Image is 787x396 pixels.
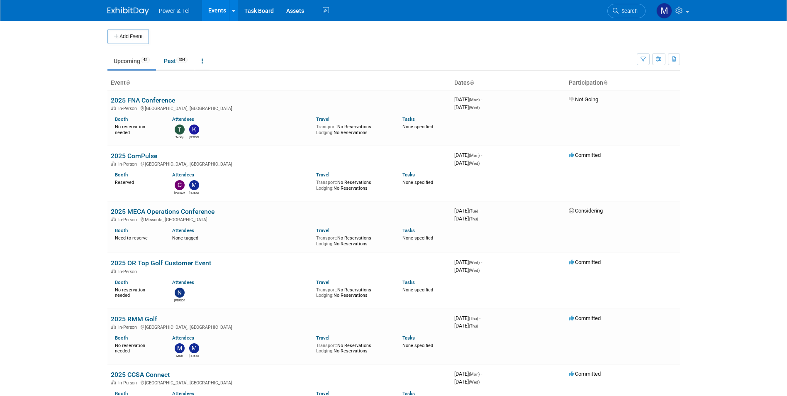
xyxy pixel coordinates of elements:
[454,152,482,158] span: [DATE]
[118,106,139,111] span: In-Person
[607,4,646,18] a: Search
[565,76,680,90] th: Participation
[454,104,480,110] span: [DATE]
[469,268,480,273] span: (Wed)
[656,3,672,19] img: Madalyn Bobbitt
[189,190,199,195] div: Michael Mackeben
[175,343,185,353] img: Mark Monteleone
[111,217,116,221] img: In-Person Event
[316,227,329,233] a: Travel
[115,227,128,233] a: Booth
[469,380,480,384] span: (Wed)
[115,341,160,354] div: No reservation needed
[316,180,337,185] span: Transport:
[402,116,415,122] a: Tasks
[174,134,185,139] div: Teddy Dye
[111,269,116,273] img: In-Person Event
[111,380,116,384] img: In-Person Event
[111,161,116,166] img: In-Person Event
[469,324,478,328] span: (Thu)
[316,116,329,122] a: Travel
[174,190,185,195] div: Chris Noora
[469,98,480,102] span: (Mon)
[175,125,185,134] img: Teddy Dye
[569,208,603,214] span: Considering
[189,343,199,353] img: Mike Kruszewski
[402,172,415,178] a: Tasks
[115,234,160,241] div: Need to reserve
[454,96,482,103] span: [DATE]
[316,130,334,135] span: Lodging:
[603,79,607,86] a: Sort by Participation Type
[118,325,139,330] span: In-Person
[111,323,448,330] div: [GEOGRAPHIC_DATA], [GEOGRAPHIC_DATA]
[175,288,185,298] img: Nate Derbyshire
[172,227,194,233] a: Attendees
[111,106,116,110] img: In-Person Event
[111,216,448,222] div: Missoula, [GEOGRAPHIC_DATA]
[189,353,199,358] div: Mike Kruszewski
[107,76,451,90] th: Event
[316,287,337,293] span: Transport:
[107,53,156,69] a: Upcoming45
[175,180,185,190] img: Chris Noora
[118,217,139,222] span: In-Person
[126,79,130,86] a: Sort by Event Name
[402,227,415,233] a: Tasks
[569,371,601,377] span: Committed
[454,208,480,214] span: [DATE]
[115,122,160,135] div: No reservation needed
[469,316,478,321] span: (Thu)
[115,286,160,298] div: No reservation needed
[111,379,448,386] div: [GEOGRAPHIC_DATA], [GEOGRAPHIC_DATA]
[402,235,433,241] span: None specified
[189,180,199,190] img: Michael Mackeben
[402,335,415,341] a: Tasks
[454,379,480,385] span: [DATE]
[316,335,329,341] a: Travel
[158,53,194,69] a: Past354
[316,279,329,285] a: Travel
[569,152,601,158] span: Committed
[316,186,334,191] span: Lodging:
[469,153,480,158] span: (Mon)
[469,372,480,376] span: (Mon)
[481,371,482,377] span: -
[316,341,390,354] div: No Reservations No Reservations
[115,172,128,178] a: Booth
[481,259,482,265] span: -
[481,152,482,158] span: -
[316,178,390,191] div: No Reservations No Reservations
[172,279,194,285] a: Attendees
[619,8,638,14] span: Search
[111,105,448,111] div: [GEOGRAPHIC_DATA], [GEOGRAPHIC_DATA]
[316,234,390,247] div: No Reservations No Reservations
[454,215,478,222] span: [DATE]
[111,259,211,267] a: 2025 OR Top Golf Customer Event
[118,269,139,274] span: In-Person
[316,241,334,247] span: Lodging:
[316,124,337,130] span: Transport:
[469,161,480,166] span: (Wed)
[316,235,337,241] span: Transport:
[111,160,448,167] div: [GEOGRAPHIC_DATA], [GEOGRAPHIC_DATA]
[118,161,139,167] span: In-Person
[402,287,433,293] span: None specified
[111,96,175,104] a: 2025 FNA Conference
[172,172,194,178] a: Attendees
[172,335,194,341] a: Attendees
[111,208,214,215] a: 2025 MECA Operations Conference
[107,7,149,15] img: ExhibitDay
[402,279,415,285] a: Tasks
[111,152,157,160] a: 2025 ComPulse
[111,371,170,379] a: 2025 CCSA Connect
[402,180,433,185] span: None specified
[454,267,480,273] span: [DATE]
[479,315,480,321] span: -
[569,259,601,265] span: Committed
[316,293,334,298] span: Lodging:
[470,79,474,86] a: Sort by Start Date
[316,172,329,178] a: Travel
[316,286,390,298] div: No Reservations No Reservations
[172,116,194,122] a: Attendees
